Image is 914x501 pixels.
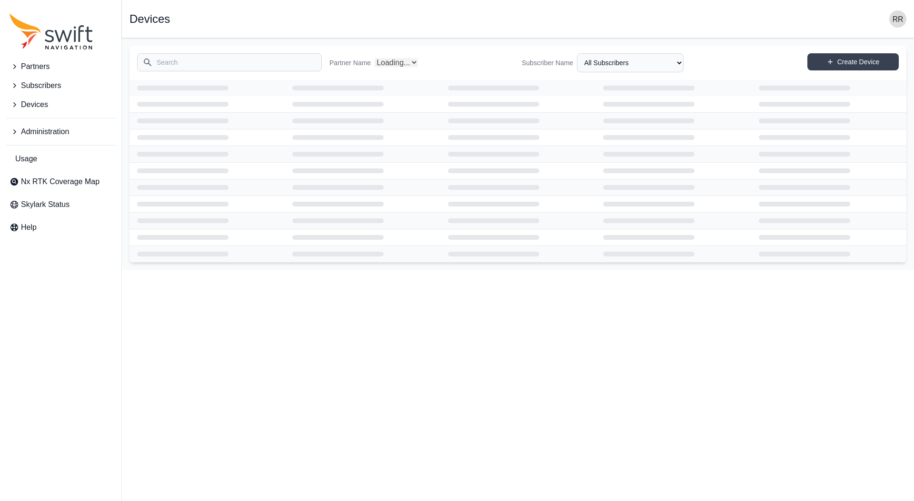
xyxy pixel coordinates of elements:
[21,199,70,210] span: Skylark Status
[6,149,116,168] a: Usage
[6,195,116,214] a: Skylark Status
[6,218,116,237] a: Help
[889,10,906,28] img: user photo
[21,126,69,138] span: Administration
[6,122,116,141] button: Administration
[21,80,61,91] span: Subscribers
[21,176,99,187] span: Nx RTK Coverage Map
[6,95,116,114] button: Devices
[129,13,170,25] h1: Devices
[6,57,116,76] button: Partners
[6,76,116,95] button: Subscribers
[21,99,48,110] span: Devices
[21,61,50,72] span: Partners
[15,153,37,165] span: Usage
[577,53,684,72] select: Subscriber
[137,53,322,71] input: Search
[6,172,116,191] a: Nx RTK Coverage Map
[329,58,371,68] label: Partner Name
[807,53,899,70] a: Create Device
[522,58,573,68] label: Subscriber Name
[21,222,37,233] span: Help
